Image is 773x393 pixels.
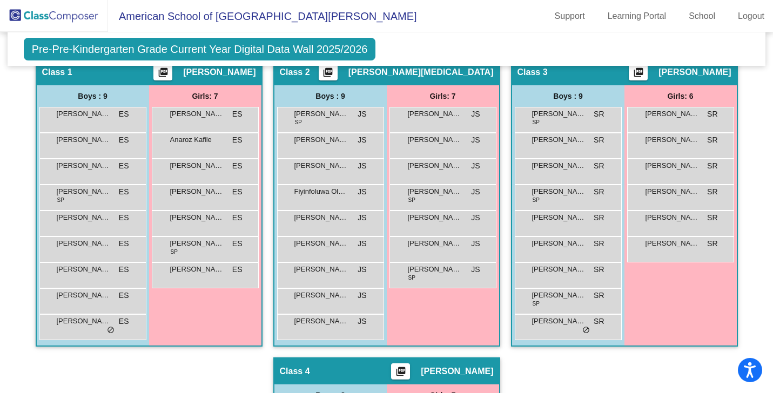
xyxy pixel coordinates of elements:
[170,186,224,197] span: [PERSON_NAME]
[658,67,731,78] span: [PERSON_NAME]
[170,264,224,275] span: [PERSON_NAME]
[512,85,624,107] div: Boys : 9
[42,67,72,78] span: Class 1
[707,134,717,146] span: SR
[394,366,407,381] mat-icon: picture_as_pdf
[294,290,348,301] span: [PERSON_NAME]
[149,85,261,107] div: Girls: 7
[170,212,224,223] span: [PERSON_NAME]
[294,264,348,275] span: [PERSON_NAME]
[546,8,594,25] a: Support
[646,186,700,197] span: [PERSON_NAME]
[294,316,348,327] span: [PERSON_NAME]
[421,366,493,377] span: [PERSON_NAME]
[594,212,604,223] span: SR
[119,134,129,146] span: ES
[707,109,717,120] span: SR
[391,363,410,380] button: Print Students Details
[532,212,586,223] span: [PERSON_NAME]
[680,8,724,25] a: School
[321,67,334,82] mat-icon: picture_as_pdf
[358,109,366,120] span: JS
[646,134,700,145] span: [PERSON_NAME]
[408,160,462,171] span: [PERSON_NAME]
[594,186,604,198] span: SR
[280,67,310,78] span: Class 2
[533,118,540,126] span: SP
[232,109,243,120] span: ES
[646,212,700,223] span: [PERSON_NAME]
[294,160,348,171] span: [PERSON_NAME]
[629,64,648,80] button: Print Students Details
[57,196,64,204] span: SP
[57,316,111,327] span: [PERSON_NAME]
[408,238,462,249] span: [PERSON_NAME]
[533,196,540,204] span: SP
[57,212,111,223] span: [PERSON_NAME]
[358,134,366,146] span: JS
[471,238,480,249] span: JS
[119,212,129,223] span: ES
[471,212,480,223] span: JS
[57,186,111,197] span: [PERSON_NAME]
[119,160,129,172] span: ES
[295,118,302,126] span: SP
[707,212,717,223] span: SR
[532,109,586,119] span: [PERSON_NAME] Sun [PERSON_NAME]
[471,264,480,275] span: JS
[646,109,700,119] span: [PERSON_NAME]
[533,300,540,308] span: SP
[57,109,111,119] span: [PERSON_NAME]
[582,326,590,335] span: do_not_disturb_alt
[532,290,586,301] span: [PERSON_NAME]
[294,238,348,249] span: [PERSON_NAME]
[57,290,111,301] span: [PERSON_NAME]
[594,264,604,275] span: SR
[408,274,415,282] span: SP
[232,134,243,146] span: ES
[157,67,170,82] mat-icon: picture_as_pdf
[532,238,586,249] span: [PERSON_NAME]
[358,290,366,301] span: JS
[171,248,178,256] span: SP
[632,67,645,82] mat-icon: picture_as_pdf
[119,290,129,301] span: ES
[594,109,604,120] span: SR
[24,38,376,60] span: Pre-Pre-Kindergarten Grade Current Year Digital Data Wall 2025/2026
[119,316,129,327] span: ES
[707,160,717,172] span: SR
[119,264,129,275] span: ES
[170,109,224,119] span: [PERSON_NAME]
[408,109,462,119] span: [PERSON_NAME]
[532,134,586,145] span: [PERSON_NAME]
[707,238,717,249] span: SR
[153,64,172,80] button: Print Students Details
[532,186,586,197] span: [PERSON_NAME]
[532,264,586,275] span: [PERSON_NAME]
[358,212,366,223] span: JS
[319,64,338,80] button: Print Students Details
[358,238,366,249] span: JS
[232,160,243,172] span: ES
[408,134,462,145] span: [PERSON_NAME]
[358,316,366,327] span: JS
[408,264,462,275] span: [PERSON_NAME]
[170,134,224,145] span: Anaroz Kafile
[594,316,604,327] span: SR
[517,67,548,78] span: Class 3
[471,186,480,198] span: JS
[594,290,604,301] span: SR
[707,186,717,198] span: SR
[232,264,243,275] span: ES
[294,212,348,223] span: [PERSON_NAME]
[532,160,586,171] span: [PERSON_NAME]
[37,85,149,107] div: Boys : 9
[57,160,111,171] span: [PERSON_NAME]
[408,186,462,197] span: [PERSON_NAME]
[387,85,499,107] div: Girls: 7
[170,160,224,171] span: [PERSON_NAME]
[408,196,415,204] span: SP
[274,85,387,107] div: Boys : 9
[471,109,480,120] span: JS
[594,238,604,249] span: SR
